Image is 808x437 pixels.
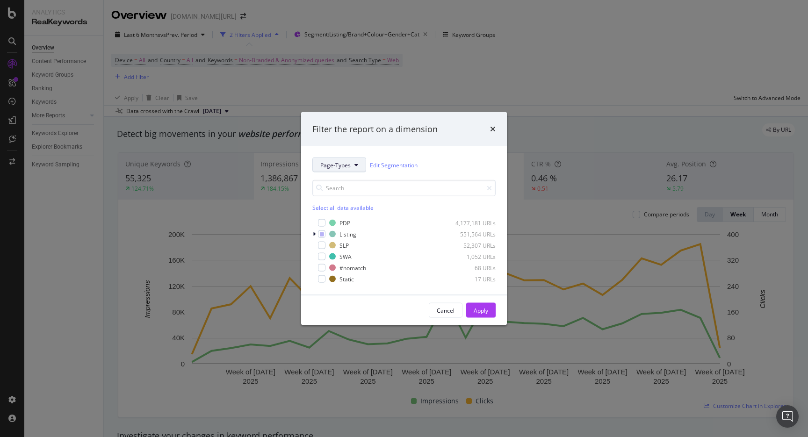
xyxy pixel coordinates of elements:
div: #nomatch [339,264,366,272]
div: Open Intercom Messenger [776,405,799,428]
input: Search [312,180,496,196]
div: Apply [474,306,488,314]
div: SWA [339,252,352,260]
span: Page-Types [320,161,351,169]
div: 52,307 URLs [450,241,496,249]
a: Edit Segmentation [370,160,418,170]
div: 551,564 URLs [450,230,496,238]
div: 1,052 URLs [450,252,496,260]
div: 68 URLs [450,264,496,272]
button: Apply [466,303,496,318]
div: 17 URLs [450,275,496,283]
div: Select all data available [312,204,496,212]
div: Cancel [437,306,454,314]
div: modal [301,112,507,325]
div: Filter the report on a dimension [312,123,438,135]
div: Listing [339,230,356,238]
div: times [490,123,496,135]
div: SLP [339,241,349,249]
div: Static [339,275,354,283]
button: Cancel [429,303,462,318]
div: 4,177,181 URLs [450,219,496,227]
button: Page-Types [312,158,366,172]
div: PDP [339,219,350,227]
